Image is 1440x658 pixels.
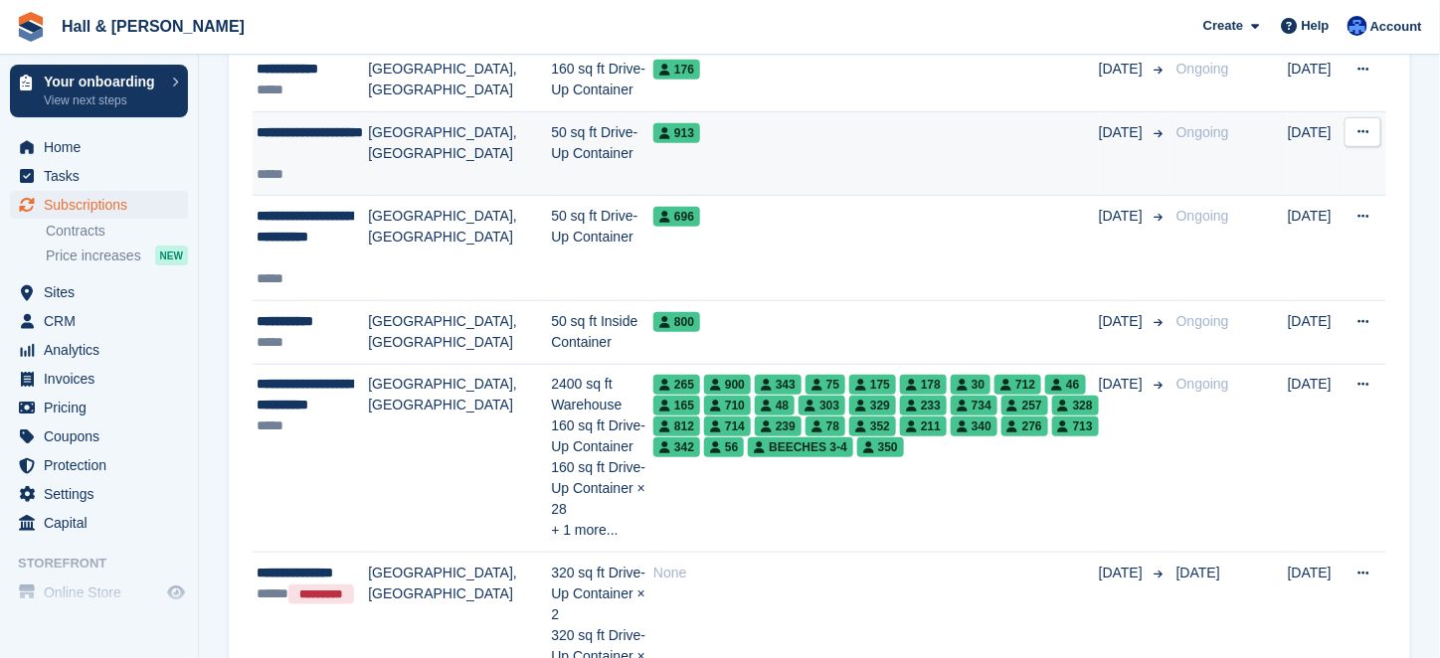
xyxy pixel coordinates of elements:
[44,162,163,190] span: Tasks
[755,375,802,395] span: 343
[704,437,744,457] span: 56
[1288,111,1345,196] td: [DATE]
[849,416,896,436] span: 352
[44,91,162,109] p: View next steps
[1348,16,1367,36] img: Claire Banham
[10,578,188,606] a: menu
[1099,563,1147,583] span: [DATE]
[44,394,163,421] span: Pricing
[1099,374,1147,395] span: [DATE]
[44,278,163,306] span: Sites
[551,301,653,365] td: 50 sq ft Inside Container
[704,375,751,395] span: 900
[10,65,188,117] a: Your onboarding View next steps
[1001,396,1048,415] span: 257
[10,509,188,537] a: menu
[44,480,163,508] span: Settings
[704,416,751,436] span: 714
[164,580,188,604] a: Preview store
[1176,565,1220,580] span: [DATE]
[1288,301,1345,365] td: [DATE]
[44,509,163,537] span: Capital
[10,133,188,161] a: menu
[368,111,551,196] td: [GEOGRAPHIC_DATA], [GEOGRAPHIC_DATA]
[1052,416,1099,436] span: 713
[1203,16,1243,36] span: Create
[16,12,46,42] img: stora-icon-8386f47178a22dfd0bd8f6a31ec36ba5ce8667c1dd55bd0f319d3a0aa187defe.svg
[748,437,853,457] span: Beeches 3-4
[653,437,700,457] span: 342
[10,278,188,306] a: menu
[1288,49,1345,112] td: [DATE]
[44,422,163,450] span: Coupons
[44,578,163,606] span: Online Store
[44,75,162,88] p: Your onboarding
[1176,61,1229,77] span: Ongoing
[10,191,188,219] a: menu
[900,416,947,436] span: 211
[653,375,700,395] span: 265
[551,111,653,196] td: 50 sq ft Drive-Up Container
[653,60,700,80] span: 176
[951,396,997,415] span: 734
[155,246,188,265] div: NEW
[10,422,188,450] a: menu
[44,133,163,161] span: Home
[44,451,163,479] span: Protection
[46,247,141,265] span: Price increases
[951,416,997,436] span: 340
[806,416,845,436] span: 78
[44,191,163,219] span: Subscriptions
[849,396,896,415] span: 329
[54,10,253,43] a: Hall & [PERSON_NAME]
[10,365,188,393] a: menu
[18,554,198,574] span: Storefront
[10,451,188,479] a: menu
[1045,375,1085,395] span: 46
[368,301,551,365] td: [GEOGRAPHIC_DATA], [GEOGRAPHIC_DATA]
[1176,313,1229,329] span: Ongoing
[653,416,700,436] span: 812
[46,245,188,266] a: Price increases NEW
[1176,124,1229,140] span: Ongoing
[46,222,188,241] a: Contracts
[857,437,904,457] span: 350
[653,563,1099,583] div: None
[1288,364,1345,553] td: [DATE]
[1099,206,1147,227] span: [DATE]
[368,196,551,301] td: [GEOGRAPHIC_DATA], [GEOGRAPHIC_DATA]
[653,207,700,227] span: 696
[755,396,795,415] span: 48
[806,375,845,395] span: 75
[551,196,653,301] td: 50 sq ft Drive-Up Container
[1099,122,1147,143] span: [DATE]
[799,396,845,415] span: 303
[1176,208,1229,224] span: Ongoing
[44,365,163,393] span: Invoices
[368,49,551,112] td: [GEOGRAPHIC_DATA], [GEOGRAPHIC_DATA]
[849,375,896,395] span: 175
[10,162,188,190] a: menu
[755,416,802,436] span: 239
[1099,311,1147,332] span: [DATE]
[900,396,947,415] span: 233
[10,480,188,508] a: menu
[951,375,990,395] span: 30
[44,307,163,335] span: CRM
[10,394,188,421] a: menu
[10,336,188,364] a: menu
[653,312,700,332] span: 800
[1052,396,1099,415] span: 328
[551,364,653,553] td: 2400 sq ft Warehouse 160 sq ft Drive-Up Container 160 sq ft Drive-Up Container × 28 + 1 more...
[1176,376,1229,392] span: Ongoing
[704,396,751,415] span: 710
[1370,17,1422,37] span: Account
[900,375,947,395] span: 178
[1288,196,1345,301] td: [DATE]
[653,396,700,415] span: 165
[653,123,700,143] span: 913
[1001,416,1048,436] span: 276
[368,364,551,553] td: [GEOGRAPHIC_DATA], [GEOGRAPHIC_DATA]
[44,336,163,364] span: Analytics
[994,375,1041,395] span: 712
